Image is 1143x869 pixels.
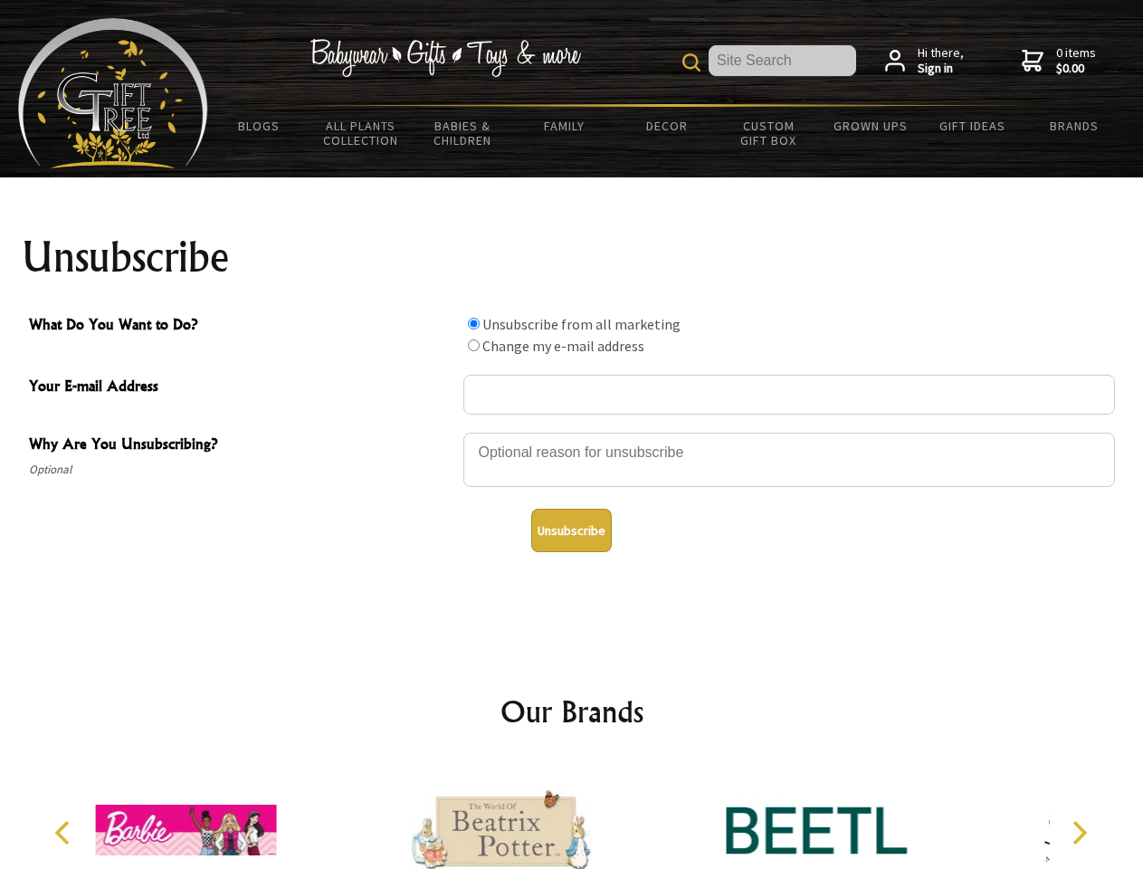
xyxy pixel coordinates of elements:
[1059,813,1099,853] button: Next
[918,61,964,77] strong: Sign in
[29,313,454,339] span: What Do You Want to Do?
[718,107,820,159] a: Custom Gift Box
[709,45,856,76] input: Site Search
[918,45,964,77] span: Hi there,
[682,53,700,72] img: product search
[310,39,581,77] img: Babywear - Gifts - Toys & more
[208,107,310,145] a: BLOGS
[468,318,480,329] input: What Do You Want to Do?
[1022,45,1096,77] a: 0 items$0.00
[1056,61,1096,77] strong: $0.00
[29,375,454,401] span: Your E-mail Address
[29,459,454,481] span: Optional
[482,337,644,355] label: Change my e-mail address
[468,339,480,351] input: What Do You Want to Do?
[22,235,1122,279] h1: Unsubscribe
[45,813,85,853] button: Previous
[310,107,413,159] a: All Plants Collection
[29,433,454,459] span: Why Are You Unsubscribing?
[463,433,1115,487] textarea: Why Are You Unsubscribing?
[18,18,208,168] img: Babyware - Gifts - Toys and more...
[531,509,612,552] button: Unsubscribe
[463,375,1115,415] input: Your E-mail Address
[1024,107,1126,145] a: Brands
[412,107,514,159] a: Babies & Children
[514,107,616,145] a: Family
[1056,44,1096,77] span: 0 items
[36,690,1108,733] h2: Our Brands
[921,107,1024,145] a: Gift Ideas
[885,45,964,77] a: Hi there,Sign in
[615,107,718,145] a: Decor
[482,315,681,333] label: Unsubscribe from all marketing
[819,107,921,145] a: Grown Ups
